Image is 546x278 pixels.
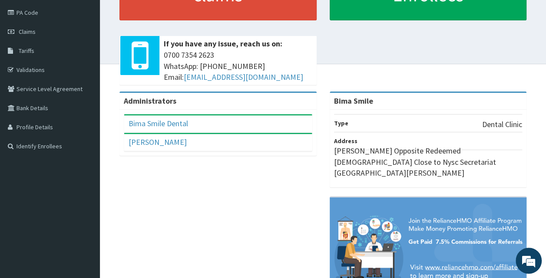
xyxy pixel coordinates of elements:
p: [PERSON_NAME] Opposite Redeemed [DEMOGRAPHIC_DATA] Close to Nysc Secretariat [GEOGRAPHIC_DATA][PE... [334,145,523,179]
a: [PERSON_NAME] [129,137,187,147]
a: [EMAIL_ADDRESS][DOMAIN_NAME] [184,72,303,82]
b: Type [334,119,348,127]
p: Dental Clinic [482,119,522,130]
span: 0700 7354 2623 WhatsApp: [PHONE_NUMBER] Email: [164,49,312,83]
strong: Bima Smile [334,96,373,106]
span: Claims [19,28,36,36]
span: Tariffs [19,47,34,55]
b: If you have any issue, reach us on: [164,39,282,49]
b: Address [334,137,357,145]
a: Bima Smile Dental [129,118,188,128]
b: Administrators [124,96,176,106]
